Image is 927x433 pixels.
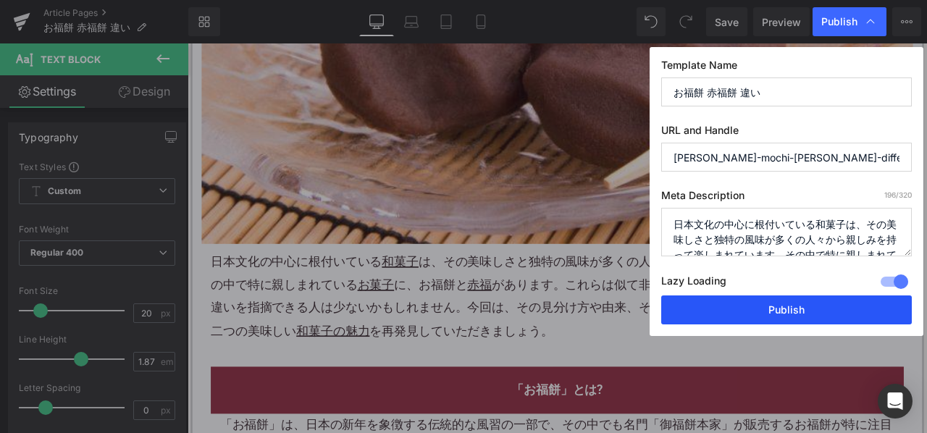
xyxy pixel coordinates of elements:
[661,124,912,143] label: URL and Handle
[274,277,288,295] a: お
[878,384,913,419] div: Open Intercom Messenger
[661,208,912,256] textarea: 日本文化の中心に根付いている和菓子は、その美味しさと独特の風味が多くの人々から親しみを持って楽しまれています。その中で特に親しまれているお菓子に、お福餅と赤福があります。これらは似て非なる二つの...
[884,190,912,199] span: /320
[230,250,274,267] a: 和菓子
[661,189,912,208] label: Meta Description
[38,398,838,424] h2: 「お福餅」とは?
[661,272,726,295] label: Lazy Loading
[821,15,857,28] span: Publish
[201,277,245,295] a: お菓子
[661,59,912,77] label: Template Name
[332,277,361,295] a: 赤福
[884,190,896,199] span: 196
[661,295,912,324] button: Publish
[129,332,216,349] a: 和菓子の魅力
[28,245,849,354] p: 日本文化の中心に根付いている は、その美味しさと独特の風味が多くの人々から親しみを持って楽しまれています。その中で特に親しまれている に、 福餅と があります。これらは似て非なる二つの伝統的な ...
[679,277,723,295] a: 和菓子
